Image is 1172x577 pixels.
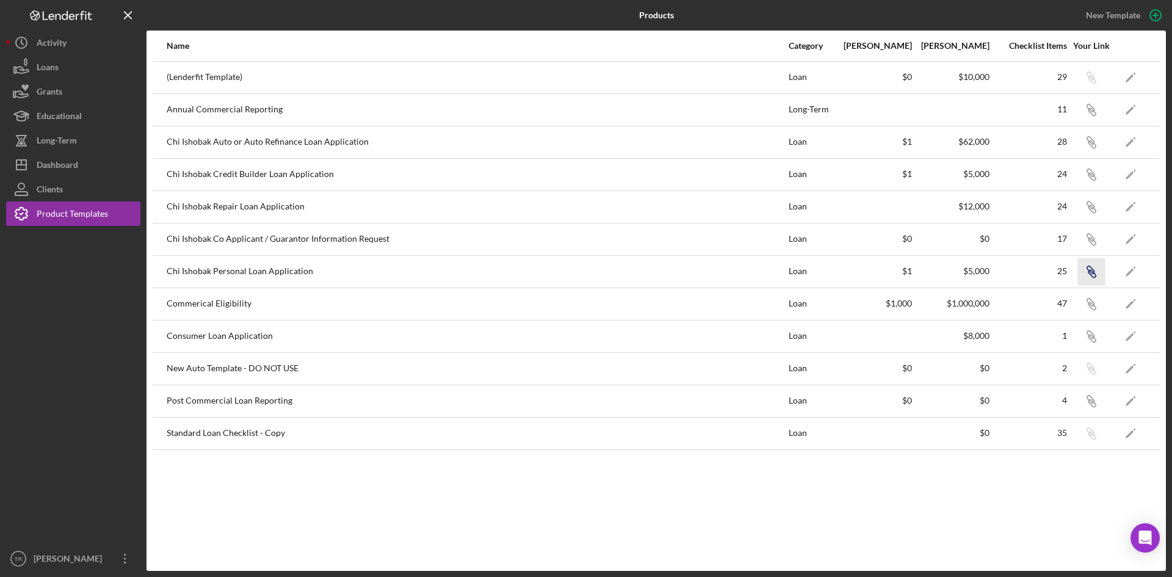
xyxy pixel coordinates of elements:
[1068,41,1114,51] div: Your Link
[167,127,787,158] div: Chi Ishobak Auto or Auto Refinance Loan Application
[1086,6,1140,24] div: New Template
[836,363,912,373] div: $0
[991,41,1067,51] div: Checklist Items
[789,418,834,449] div: Loan
[6,55,140,79] button: Loans
[6,79,140,104] button: Grants
[789,256,834,287] div: Loan
[6,128,140,153] button: Long-Term
[991,104,1067,114] div: 11
[167,62,787,93] div: (Lenderfit Template)
[167,95,787,125] div: Annual Commercial Reporting
[991,428,1067,438] div: 35
[6,201,140,226] button: Product Templates
[31,546,110,574] div: [PERSON_NAME]
[991,137,1067,147] div: 28
[167,354,787,384] div: New Auto Template - DO NOT USE
[789,41,834,51] div: Category
[991,396,1067,405] div: 4
[37,153,78,180] div: Dashboard
[913,396,989,405] div: $0
[6,104,140,128] button: Educational
[789,159,834,190] div: Loan
[913,331,989,341] div: $8,000
[836,299,912,308] div: $1,000
[991,266,1067,276] div: 25
[1130,523,1160,553] div: Open Intercom Messenger
[913,169,989,179] div: $5,000
[789,192,834,222] div: Loan
[167,256,787,287] div: Chi Ishobak Personal Loan Application
[789,321,834,352] div: Loan
[836,137,912,147] div: $1
[836,72,912,82] div: $0
[167,41,787,51] div: Name
[789,224,834,255] div: Loan
[913,299,989,308] div: $1,000,000
[6,177,140,201] button: Clients
[991,201,1067,211] div: 24
[913,234,989,244] div: $0
[6,31,140,55] button: Activity
[167,159,787,190] div: Chi Ishobak Credit Builder Loan Application
[6,546,140,571] button: TR[PERSON_NAME]
[789,95,834,125] div: Long-Term
[15,556,23,562] text: TR
[913,137,989,147] div: $62,000
[836,234,912,244] div: $0
[37,177,63,205] div: Clients
[836,396,912,405] div: $0
[167,321,787,352] div: Consumer Loan Application
[167,192,787,222] div: Chi Ishobak Repair Loan Application
[167,386,787,416] div: Post Commercial Loan Reporting
[6,153,140,177] button: Dashboard
[913,363,989,373] div: $0
[991,363,1067,373] div: 2
[991,299,1067,308] div: 47
[913,41,989,51] div: [PERSON_NAME]
[639,10,674,20] b: Products
[836,41,912,51] div: [PERSON_NAME]
[789,62,834,93] div: Loan
[37,55,59,82] div: Loans
[991,72,1067,82] div: 29
[991,234,1067,244] div: 17
[789,386,834,416] div: Loan
[991,169,1067,179] div: 24
[789,354,834,384] div: Loan
[991,331,1067,341] div: 1
[1079,6,1166,24] button: New Template
[913,72,989,82] div: $10,000
[37,104,82,131] div: Educational
[913,266,989,276] div: $5,000
[836,169,912,179] div: $1
[167,418,787,449] div: Standard Loan Checklist - Copy
[167,289,787,319] div: Commerical Eligibility
[37,31,67,58] div: Activity
[913,428,989,438] div: $0
[167,224,787,255] div: Chi Ishobak Co Applicant / Guarantor Information Request
[913,201,989,211] div: $12,000
[37,79,62,107] div: Grants
[37,201,108,229] div: Product Templates
[789,127,834,158] div: Loan
[789,289,834,319] div: Loan
[37,128,77,156] div: Long-Term
[836,266,912,276] div: $1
